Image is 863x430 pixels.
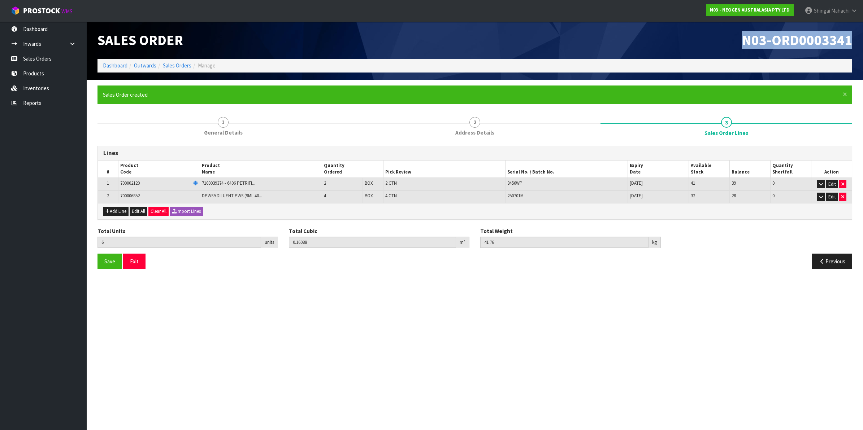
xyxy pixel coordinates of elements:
[170,207,203,216] button: Import Lines
[456,237,469,248] div: m³
[812,254,852,269] button: Previous
[61,8,73,15] small: WMS
[732,193,736,199] span: 28
[120,193,140,199] span: 700006852
[843,89,847,99] span: ×
[732,180,736,186] span: 39
[455,129,494,136] span: Address Details
[383,161,506,178] th: Pick Review
[202,180,255,186] span: 7100039374 - 6406 PETRIFI...
[103,207,129,216] button: Add Line
[11,6,20,15] img: cube-alt.png
[123,254,146,269] button: Exit
[97,254,122,269] button: Save
[218,117,229,128] span: 1
[831,7,850,14] span: Mahachi
[742,31,852,49] span: N03-ORD0003341
[721,117,732,128] span: 3
[480,237,649,248] input: Total Weight
[200,161,322,178] th: Product Name
[202,193,262,199] span: DPWS9 DILUENT PWS (9ML 40...
[97,140,852,275] span: Sales Order Lines
[649,237,661,248] div: kg
[103,91,148,98] span: Sales Order created
[506,161,628,178] th: Serial No. / Batch No.
[107,193,109,199] span: 2
[710,7,790,13] strong: N03 - NEOGEN AUSTRALASIA PTY LTD
[365,180,373,186] span: BOX
[704,129,748,137] span: Sales Order Lines
[204,129,243,136] span: General Details
[826,180,838,189] button: Edit
[261,237,278,248] div: units
[104,258,115,265] span: Save
[23,6,60,16] span: ProStock
[97,227,125,235] label: Total Units
[97,31,183,49] span: Sales Order
[365,193,373,199] span: BOX
[193,181,198,186] i: Frozen Goods
[811,161,852,178] th: Action
[469,117,480,128] span: 2
[97,237,261,248] input: Total Units
[507,180,522,186] span: 3456WP
[772,193,775,199] span: 0
[107,180,109,186] span: 1
[324,180,326,186] span: 2
[770,161,811,178] th: Quantity Shortfall
[814,7,830,14] span: Shingai
[691,193,695,199] span: 32
[480,227,513,235] label: Total Weight
[322,161,383,178] th: Quantity Ordered
[198,62,216,69] span: Manage
[507,193,524,199] span: 250701M
[630,180,643,186] span: [DATE]
[772,180,775,186] span: 0
[324,193,326,199] span: 4
[385,180,397,186] span: 2 CTN
[118,161,200,178] th: Product Code
[103,150,846,157] h3: Lines
[163,62,191,69] a: Sales Orders
[289,227,317,235] label: Total Cubic
[385,193,397,199] span: 4 CTN
[120,180,140,186] span: 700002120
[826,193,838,201] button: Edit
[729,161,770,178] th: Balance
[689,161,730,178] th: Available Stock
[148,207,169,216] button: Clear All
[134,62,156,69] a: Outwards
[130,207,147,216] button: Edit All
[628,161,689,178] th: Expiry Date
[289,237,456,248] input: Total Cubic
[630,193,643,199] span: [DATE]
[691,180,695,186] span: 41
[98,161,118,178] th: #
[103,62,127,69] a: Dashboard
